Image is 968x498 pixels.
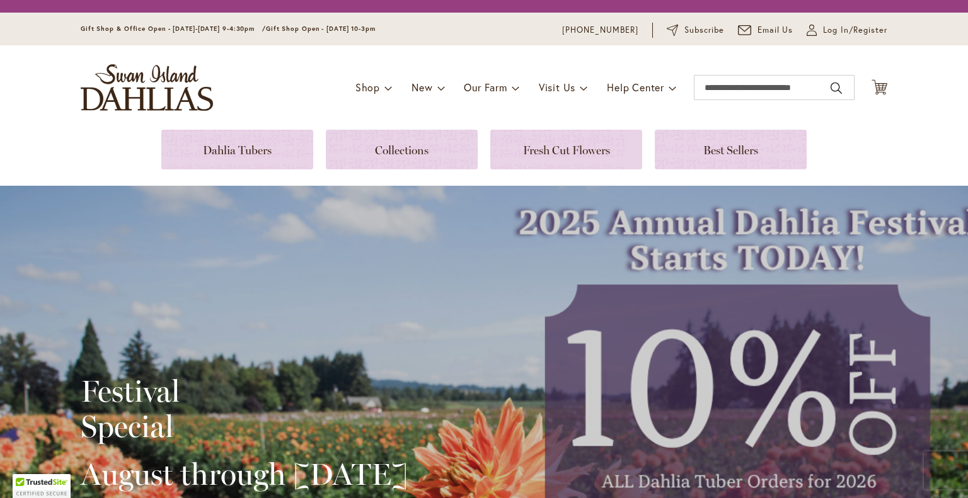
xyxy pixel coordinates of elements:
span: Visit Us [539,81,575,94]
a: Email Us [738,24,793,37]
a: Subscribe [667,24,724,37]
span: Shop [355,81,380,94]
div: TrustedSite Certified [13,474,71,498]
span: Help Center [607,81,664,94]
h2: August through [DATE] [81,456,408,492]
span: New [412,81,432,94]
span: Subscribe [684,24,724,37]
a: store logo [81,64,213,111]
span: Email Us [758,24,793,37]
span: Our Farm [464,81,507,94]
span: Gift Shop & Office Open - [DATE]-[DATE] 9-4:30pm / [81,25,266,33]
span: Gift Shop Open - [DATE] 10-3pm [266,25,376,33]
a: [PHONE_NUMBER] [562,24,638,37]
h2: Festival Special [81,373,408,444]
span: Log In/Register [823,24,887,37]
a: Log In/Register [807,24,887,37]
